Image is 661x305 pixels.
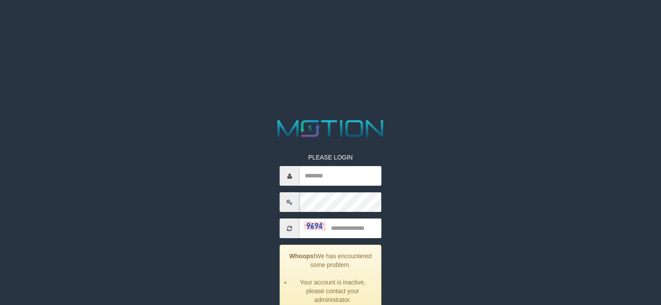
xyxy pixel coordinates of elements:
p: PLEASE LOGIN [280,153,381,162]
img: MOTION_logo.png [273,117,389,140]
strong: Whoops! [289,253,316,260]
li: Your account is inactive, please contact your administrator. [291,278,374,304]
img: captcha [304,222,326,230]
